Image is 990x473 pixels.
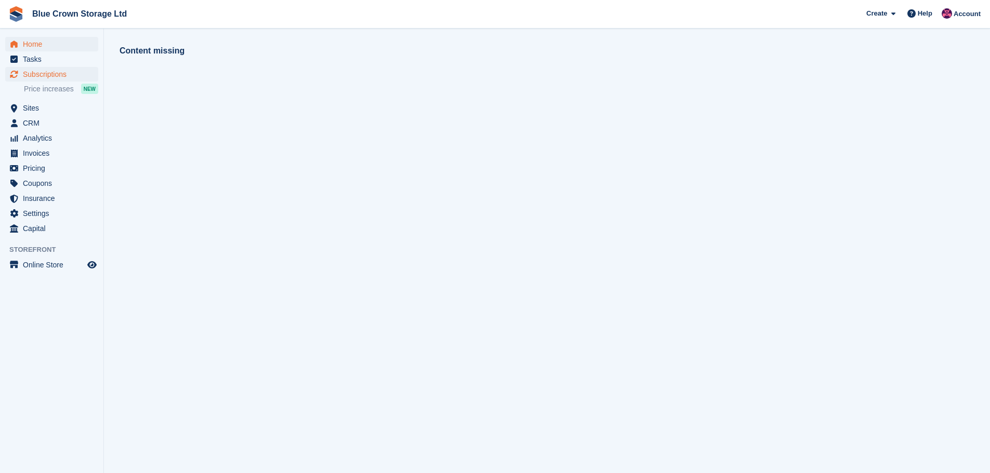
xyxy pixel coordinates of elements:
a: menu [5,116,98,130]
a: Price increases NEW [24,83,98,94]
a: menu [5,52,98,66]
span: Account [954,9,981,19]
a: menu [5,161,98,175]
span: Create [866,8,887,19]
a: Preview store [86,259,98,271]
a: Blue Crown Storage Ltd [28,5,131,22]
span: Online Store [23,258,85,272]
strong: Content missing [120,46,184,55]
a: menu [5,221,98,236]
a: menu [5,146,98,160]
span: Sites [23,101,85,115]
a: menu [5,101,98,115]
img: Joe Ashley [942,8,952,19]
span: Price increases [24,84,74,94]
a: menu [5,176,98,191]
a: menu [5,37,98,51]
span: Home [23,37,85,51]
span: Insurance [23,191,85,206]
div: NEW [81,84,98,94]
a: menu [5,131,98,145]
span: Tasks [23,52,85,66]
span: Coupons [23,176,85,191]
span: Invoices [23,146,85,160]
a: menu [5,258,98,272]
a: menu [5,67,98,82]
span: Settings [23,206,85,221]
a: menu [5,206,98,221]
span: Analytics [23,131,85,145]
a: menu [5,191,98,206]
span: Pricing [23,161,85,175]
span: Subscriptions [23,67,85,82]
span: Storefront [9,245,103,255]
img: stora-icon-8386f47178a22dfd0bd8f6a31ec36ba5ce8667c1dd55bd0f319d3a0aa187defe.svg [8,6,24,22]
span: Help [918,8,932,19]
span: CRM [23,116,85,130]
span: Capital [23,221,85,236]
